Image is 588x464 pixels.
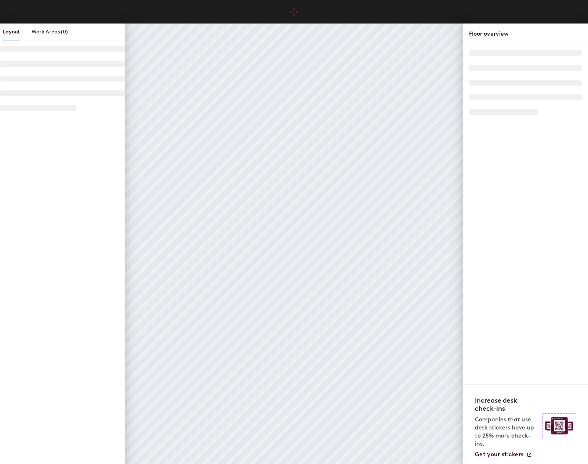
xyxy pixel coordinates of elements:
p: Companies that use desk stickers have up to 25% more check-ins. [475,416,538,448]
a: Get your stickers [475,451,532,458]
span: Get your stickers [475,451,523,458]
span: Work Areas (0) [32,29,68,35]
h4: Increase desk check-ins [475,396,538,413]
span: Layout [3,29,20,35]
div: Floor overview [469,29,582,38]
img: Sticker logo [542,413,576,438]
